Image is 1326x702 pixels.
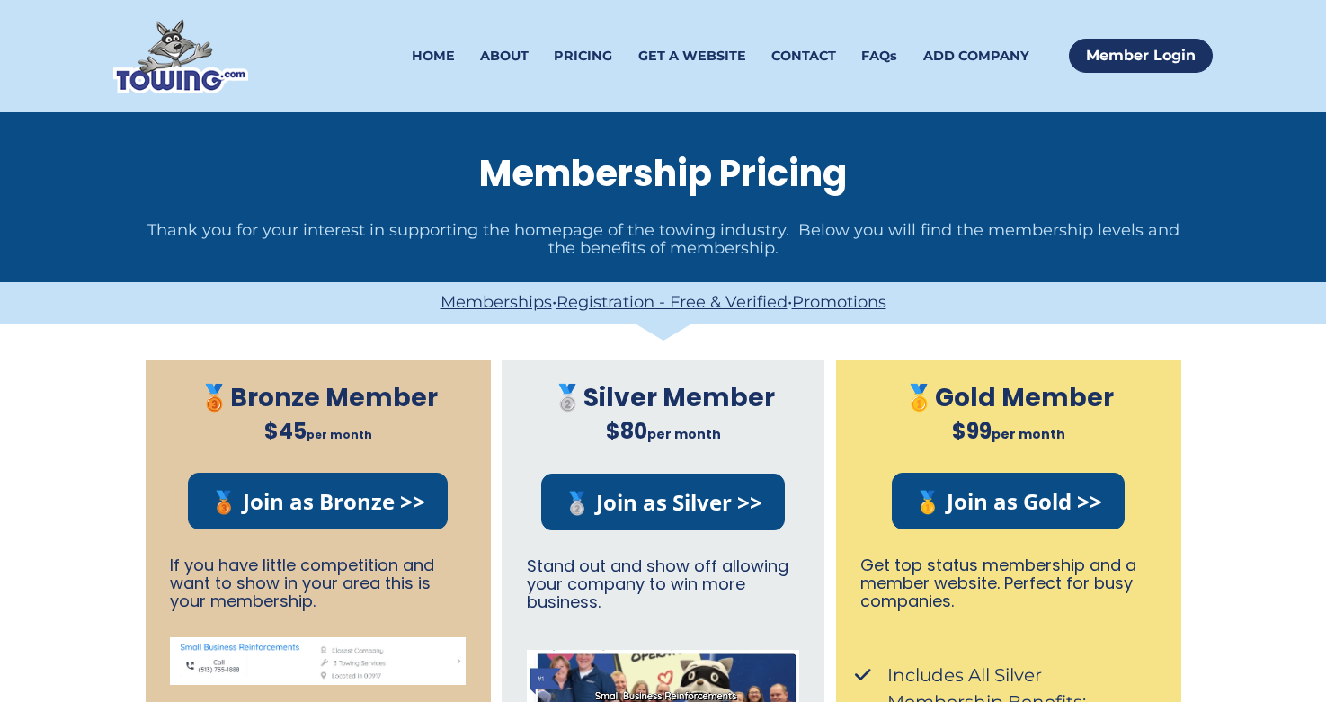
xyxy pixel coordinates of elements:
strong: $80 [606,416,647,446]
span: If you have little competition and want to show in your area this is your membership. [170,554,439,613]
strong: 🥈Silver Member [552,380,775,415]
a: Registration - Free & Verified [556,292,788,312]
span: Thank you for your interest in supporting the homepage of the towing industry. Below you will fin... [147,220,1184,258]
img: Towing.com Logo [113,19,248,93]
span: Membership Pricing [479,148,847,199]
strong: per month [647,425,721,443]
span: Get top status membership and a member website. Perfect for busy companies. [860,554,1141,613]
strong: 🥇Gold Member [903,380,1114,415]
a: 🥇 Join as Gold >> [892,473,1125,529]
a: FAQs [861,35,897,77]
a: Promotions [792,292,886,312]
a: HOME [412,35,455,77]
a: PRICING [554,35,612,77]
strong: per month [307,427,372,442]
strong: $45 [264,416,307,446]
strong: 🥉Bronze Member [199,380,438,415]
strong: $99 [952,416,992,446]
a: Member Login [1069,39,1213,73]
a: GET A WEBSITE [638,35,746,77]
a: 🥈 Join as Silver >> [541,474,785,530]
a: Memberships [441,292,552,312]
a: CONTACT [771,35,836,77]
p: • • [124,296,1202,312]
a: ABOUT [480,35,529,77]
a: 🥉 Join as Bronze >> [188,473,448,529]
a: ADD COMPANY [923,35,1029,77]
strong: per month [992,425,1065,443]
span: Stand out and show off allowing your company to win more business. [527,555,793,614]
